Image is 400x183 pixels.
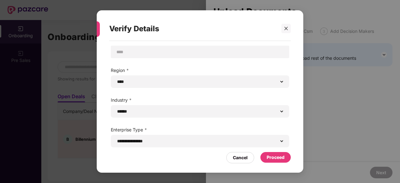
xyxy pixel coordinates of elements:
label: Region [111,67,289,74]
div: Verify Details [109,17,276,41]
label: Enterprise Type [111,126,289,133]
span: close [284,26,288,31]
label: Industry [111,97,289,104]
div: Cancel [233,154,248,161]
div: Proceed [267,154,285,161]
